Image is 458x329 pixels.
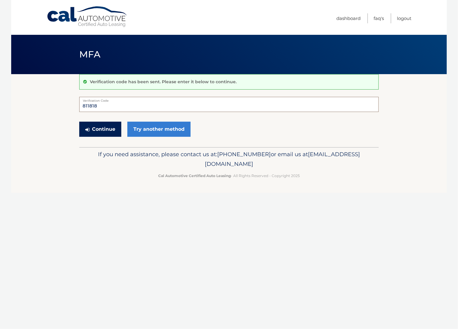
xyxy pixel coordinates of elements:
[79,122,121,137] button: Continue
[217,151,271,158] span: [PHONE_NUMBER]
[158,173,231,178] strong: Cal Automotive Certified Auto Leasing
[79,49,100,60] span: MFA
[83,150,375,169] p: If you need assistance, please contact us at: or email us at
[205,151,360,167] span: [EMAIL_ADDRESS][DOMAIN_NAME]
[127,122,191,137] a: Try another method
[397,13,411,23] a: Logout
[336,13,361,23] a: Dashboard
[374,13,384,23] a: FAQ's
[79,97,379,112] input: Verification Code
[83,173,375,179] p: - All Rights Reserved - Copyright 2025
[90,79,237,84] p: Verification code has been sent. Please enter it below to continue.
[79,97,379,102] label: Verification Code
[47,6,128,28] a: Cal Automotive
